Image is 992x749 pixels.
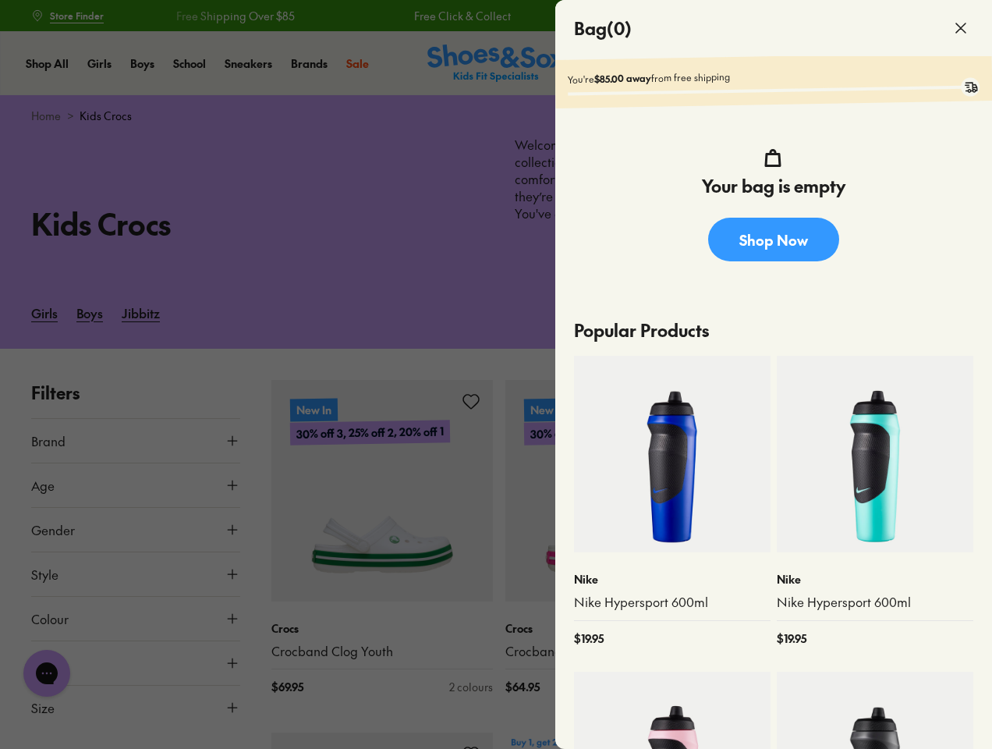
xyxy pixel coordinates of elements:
[574,594,771,611] a: Nike Hypersport 600ml
[574,571,771,587] p: Nike
[777,571,973,587] p: Nike
[574,305,973,356] p: Popular Products
[574,16,632,41] h4: Bag ( 0 )
[594,72,651,85] b: $85.00 away
[777,594,973,611] a: Nike Hypersport 600ml
[574,630,604,647] span: $ 19.95
[777,630,806,647] span: $ 19.95
[708,218,839,261] a: Shop Now
[702,173,845,199] h4: Your bag is empty
[568,65,980,86] p: You're from free shipping
[8,5,55,52] button: Gorgias live chat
